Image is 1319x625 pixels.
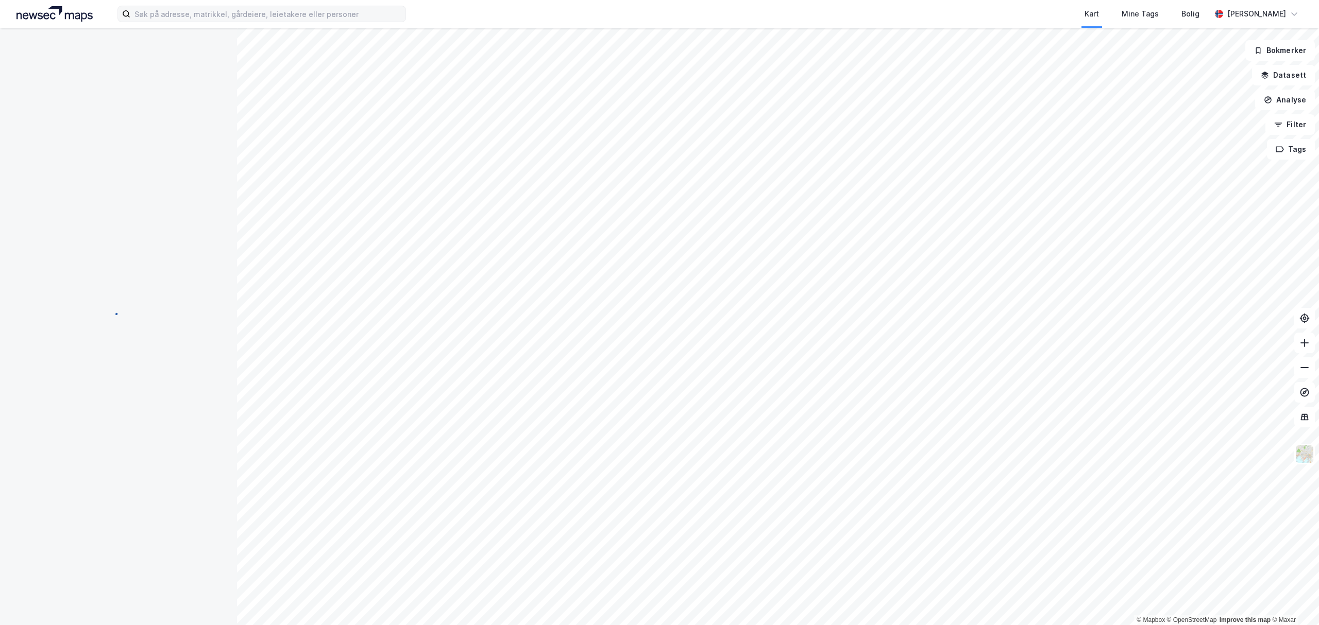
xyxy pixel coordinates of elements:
[110,312,127,328] img: spinner.a6d8c91a73a9ac5275cf975e30b51cfb.svg
[1220,616,1271,623] a: Improve this map
[1267,576,1319,625] iframe: Chat Widget
[130,6,405,22] input: Søk på adresse, matrikkel, gårdeiere, leietakere eller personer
[1167,616,1217,623] a: OpenStreetMap
[1227,8,1286,20] div: [PERSON_NAME]
[1181,8,1199,20] div: Bolig
[1295,444,1314,464] img: Z
[16,6,93,22] img: logo.a4113a55bc3d86da70a041830d287a7e.svg
[1265,114,1315,135] button: Filter
[1252,65,1315,85] button: Datasett
[1245,40,1315,61] button: Bokmerker
[1085,8,1099,20] div: Kart
[1137,616,1165,623] a: Mapbox
[1255,90,1315,110] button: Analyse
[1122,8,1159,20] div: Mine Tags
[1267,139,1315,160] button: Tags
